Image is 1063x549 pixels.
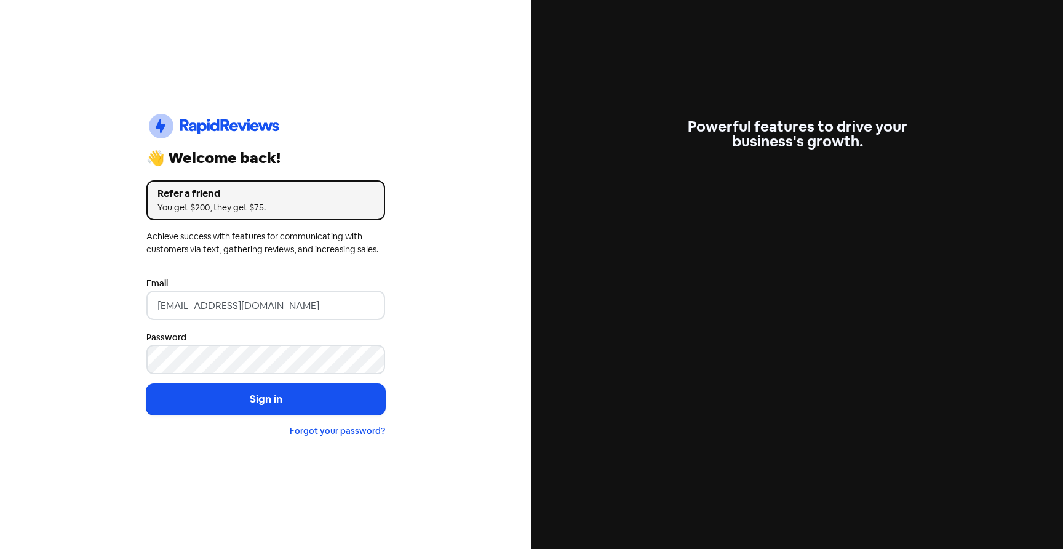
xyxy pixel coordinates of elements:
[157,201,374,214] div: You get $200, they get $75.
[678,119,917,149] div: Powerful features to drive your business's growth.
[146,291,385,320] input: Enter your email address...
[146,151,385,166] div: 👋 Welcome back!
[146,331,186,344] label: Password
[157,186,374,201] div: Refer a friend
[290,425,385,436] a: Forgot your password?
[146,277,168,290] label: Email
[146,384,385,415] button: Sign in
[146,230,385,256] div: Achieve success with features for communicating with customers via text, gathering reviews, and i...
